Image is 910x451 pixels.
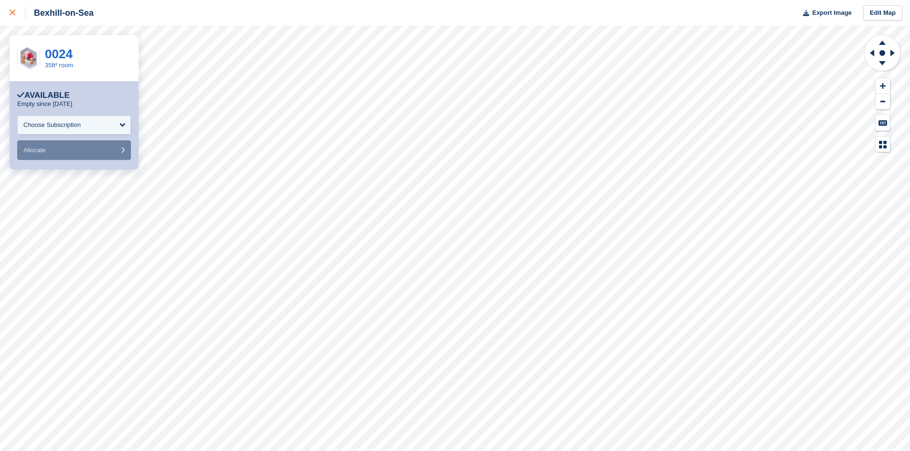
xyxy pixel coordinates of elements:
button: Zoom In [876,78,890,94]
span: Allocate [23,147,45,154]
a: 35ft² room [45,62,73,69]
div: Available [17,91,70,100]
button: Allocate [17,140,131,160]
div: Bexhill-on-Sea [25,7,94,19]
img: 35FT.jpg [18,46,40,71]
span: Export Image [812,8,851,18]
button: Zoom Out [876,94,890,110]
p: Empty since [DATE] [17,100,72,108]
button: Keyboard Shortcuts [876,115,890,131]
button: Export Image [797,5,852,21]
div: Choose Subscription [23,120,81,130]
button: Map Legend [876,136,890,152]
a: Edit Map [863,5,902,21]
a: 0024 [45,47,73,61]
